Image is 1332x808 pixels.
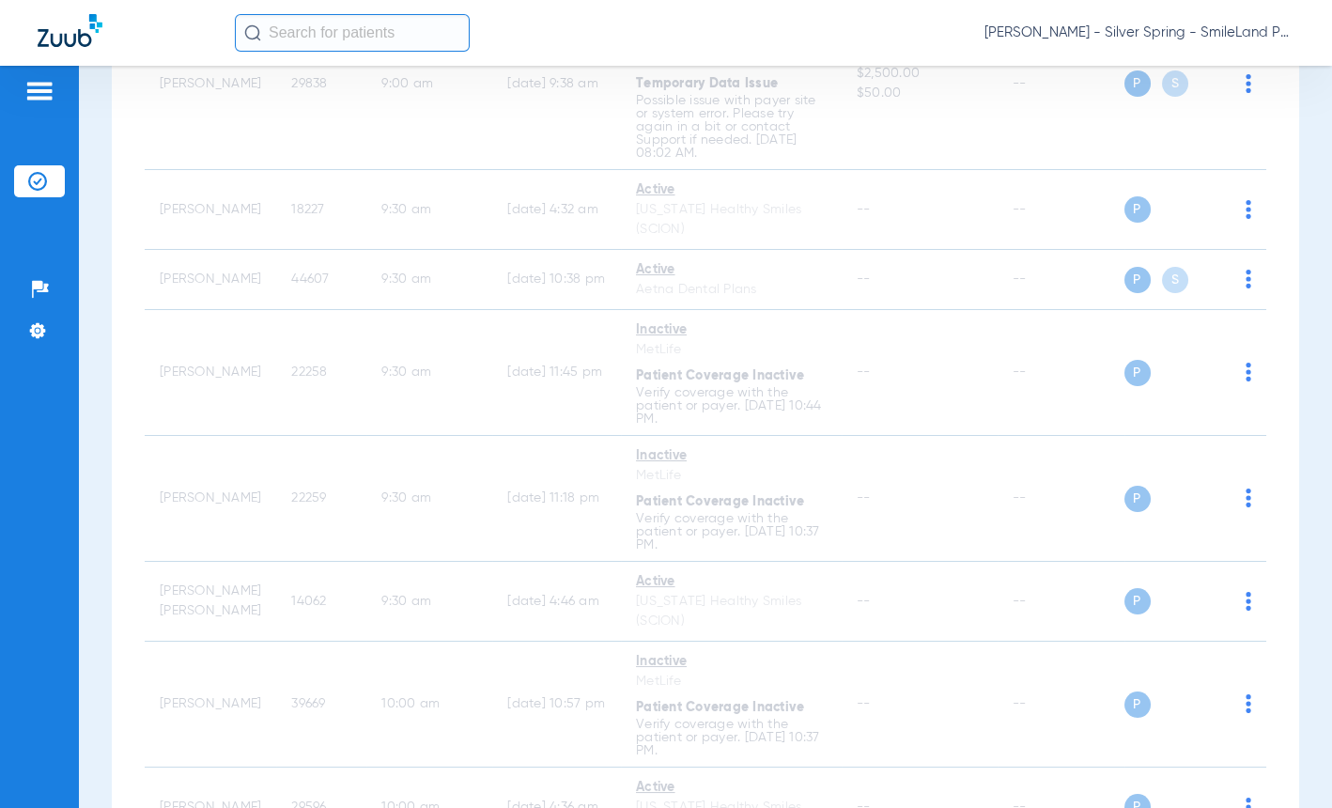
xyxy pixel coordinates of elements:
[857,697,871,710] span: --
[984,23,1294,42] span: [PERSON_NAME] - Silver Spring - SmileLand PD
[366,562,492,642] td: 9:30 AM
[366,310,492,436] td: 9:30 AM
[235,14,470,52] input: Search for patients
[291,595,326,608] span: 14062
[492,436,621,562] td: [DATE] 11:18 PM
[998,562,1124,642] td: --
[145,642,276,768] td: [PERSON_NAME]
[24,80,54,102] img: hamburger-icon
[636,320,827,340] div: Inactive
[1246,363,1251,381] img: group-dot-blue.svg
[291,491,326,505] span: 22259
[1124,360,1151,386] span: P
[492,642,621,768] td: [DATE] 10:57 PM
[291,272,329,286] span: 44607
[366,250,492,310] td: 9:30 AM
[1246,200,1251,219] img: group-dot-blue.svg
[1124,691,1151,718] span: P
[492,250,621,310] td: [DATE] 10:38 PM
[636,369,804,382] span: Patient Coverage Inactive
[145,436,276,562] td: [PERSON_NAME]
[1124,267,1151,293] span: P
[857,203,871,216] span: --
[636,446,827,466] div: Inactive
[636,260,827,280] div: Active
[291,77,327,90] span: 29838
[291,365,327,379] span: 22258
[998,642,1124,768] td: --
[1162,267,1188,293] span: S
[636,701,804,714] span: Patient Coverage Inactive
[1124,588,1151,614] span: P
[998,170,1124,250] td: --
[857,64,983,84] span: $2,500.00
[636,340,827,360] div: MetLife
[1246,489,1251,507] img: group-dot-blue.svg
[145,250,276,310] td: [PERSON_NAME]
[636,280,827,300] div: Aetna Dental Plans
[998,436,1124,562] td: --
[857,595,871,608] span: --
[1246,74,1251,93] img: group-dot-blue.svg
[1124,196,1151,223] span: P
[145,170,276,250] td: [PERSON_NAME]
[636,495,804,508] span: Patient Coverage Inactive
[244,24,261,41] img: Search Icon
[998,250,1124,310] td: --
[857,272,871,286] span: --
[366,642,492,768] td: 10:00 AM
[291,203,324,216] span: 18227
[636,672,827,691] div: MetLife
[636,386,827,426] p: Verify coverage with the patient or payer. [DATE] 10:44 PM.
[145,310,276,436] td: [PERSON_NAME]
[366,436,492,562] td: 9:30 AM
[636,718,827,757] p: Verify coverage with the patient or payer. [DATE] 10:37 PM.
[636,77,778,90] span: Temporary Data Issue
[636,652,827,672] div: Inactive
[492,310,621,436] td: [DATE] 11:45 PM
[636,592,827,631] div: [US_STATE] Healthy Smiles (SCION)
[1246,270,1251,288] img: group-dot-blue.svg
[636,180,827,200] div: Active
[1124,486,1151,512] span: P
[366,170,492,250] td: 9:30 AM
[492,562,621,642] td: [DATE] 4:46 AM
[1162,70,1188,97] span: S
[1246,694,1251,713] img: group-dot-blue.svg
[998,310,1124,436] td: --
[636,778,827,798] div: Active
[857,84,983,103] span: $50.00
[636,200,827,240] div: [US_STATE] Healthy Smiles (SCION)
[38,14,102,47] img: Zuub Logo
[636,94,827,160] p: Possible issue with payer site or system error. Please try again in a bit or contact Support if n...
[1124,70,1151,97] span: P
[636,572,827,592] div: Active
[1246,592,1251,611] img: group-dot-blue.svg
[636,512,827,552] p: Verify coverage with the patient or payer. [DATE] 10:37 PM.
[857,491,871,505] span: --
[636,466,827,486] div: MetLife
[492,170,621,250] td: [DATE] 4:32 AM
[145,562,276,642] td: [PERSON_NAME] [PERSON_NAME]
[291,697,325,710] span: 39669
[857,365,871,379] span: --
